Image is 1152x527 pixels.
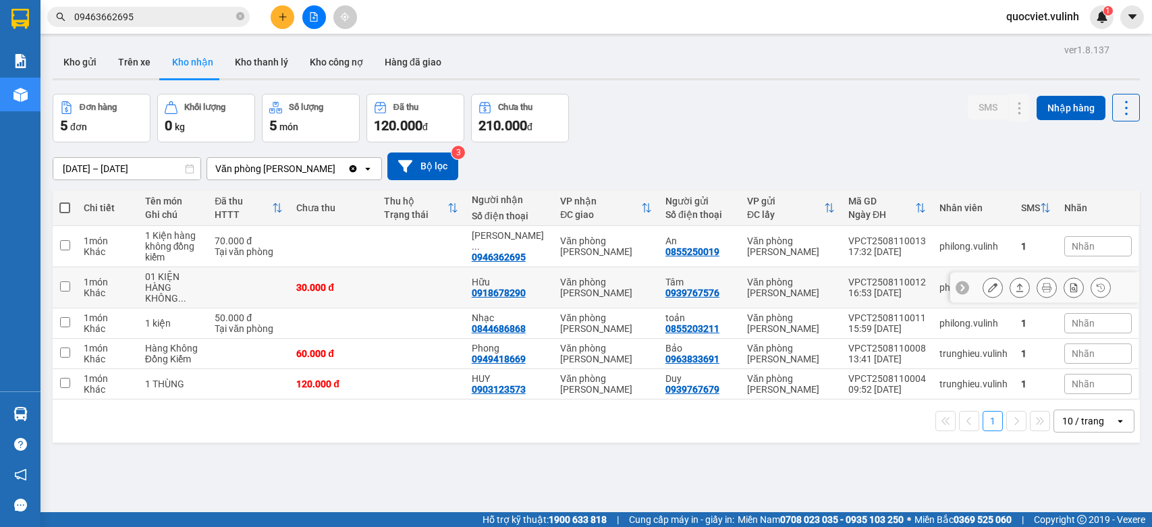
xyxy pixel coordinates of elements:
[560,209,641,220] div: ĐC giao
[1115,416,1126,426] svg: open
[983,277,1003,298] div: Sửa đơn hàng
[939,241,1008,252] div: philong.vulinh
[560,343,652,364] div: Văn phòng [PERSON_NAME]
[393,103,418,112] div: Đã thu
[483,512,607,527] span: Hỗ trợ kỹ thuật:
[848,246,926,257] div: 17:32 [DATE]
[498,103,532,112] div: Chưa thu
[665,287,719,298] div: 0939767576
[560,277,652,298] div: Văn phòng [PERSON_NAME]
[215,235,283,246] div: 70.000 đ
[145,379,202,389] div: 1 THÙNG
[472,252,526,262] div: 0946362695
[178,293,186,304] span: ...
[939,348,1008,359] div: trunghieu.vulinh
[14,468,27,481] span: notification
[374,46,452,78] button: Hàng đã giao
[11,9,29,29] img: logo-vxr
[296,202,371,213] div: Chưa thu
[157,94,255,142] button: Khối lượng0kg
[1126,11,1139,23] span: caret-down
[13,54,28,68] img: solution-icon
[747,196,824,206] div: VP gửi
[271,5,294,29] button: plus
[848,287,926,298] div: 16:53 [DATE]
[747,343,835,364] div: Văn phòng [PERSON_NAME]
[1072,318,1095,329] span: Nhãn
[74,9,234,24] input: Tìm tên, số ĐT hoặc mã đơn
[848,373,926,384] div: VPCT2508110004
[279,121,298,132] span: món
[84,343,132,354] div: 1 món
[968,95,1008,119] button: SMS
[472,323,526,334] div: 0844686868
[1021,202,1040,213] div: SMS
[337,162,338,175] input: Selected Văn phòng Cao Thắng.
[1077,515,1087,524] span: copyright
[377,190,465,226] th: Toggle SortBy
[472,230,547,252] div: Đoàn khánh Duy
[472,241,480,252] span: ...
[236,12,244,20] span: close-circle
[939,379,1008,389] div: trunghieu.vulinh
[472,354,526,364] div: 0949418669
[665,209,734,220] div: Số điện thoại
[84,287,132,298] div: Khác
[53,158,200,179] input: Select a date range.
[472,211,547,221] div: Số điện thoại
[215,323,283,334] div: Tại văn phòng
[366,94,464,142] button: Đã thu120.000đ
[215,162,335,175] div: Văn phòng [PERSON_NAME]
[848,312,926,323] div: VPCT2508110011
[374,117,422,134] span: 120.000
[1096,11,1108,23] img: icon-new-feature
[983,411,1003,431] button: 1
[471,94,569,142] button: Chưa thu210.000đ
[145,230,202,262] div: 1 Kiện hàng không đồng kiểm
[56,12,65,22] span: search
[954,514,1012,525] strong: 0369 525 060
[165,117,172,134] span: 0
[53,46,107,78] button: Kho gửi
[84,323,132,334] div: Khác
[553,190,659,226] th: Toggle SortBy
[309,12,319,22] span: file-add
[1072,241,1095,252] span: Nhãn
[472,373,547,384] div: HUY
[560,312,652,334] div: Văn phòng [PERSON_NAME]
[84,354,132,364] div: Khác
[1010,277,1030,298] div: Giao hàng
[738,512,904,527] span: Miền Nam
[215,312,283,323] div: 50.000 đ
[53,94,150,142] button: Đơn hàng5đơn
[14,438,27,451] span: question-circle
[939,318,1008,329] div: philong.vulinh
[472,384,526,395] div: 0903123573
[362,163,373,174] svg: open
[665,277,734,287] div: Tâm
[299,46,374,78] button: Kho công nợ
[208,190,290,226] th: Toggle SortBy
[665,343,734,354] div: Bảo
[665,312,734,323] div: toản
[387,152,458,180] button: Bộ lọc
[145,343,202,364] div: Hàng Không Đồng Kiểm
[472,277,547,287] div: Hữu
[296,282,371,293] div: 30.000 đ
[145,271,202,304] div: 01 KIỆN HÀNG KHÔNG KIỂM
[1037,96,1105,120] button: Nhập hàng
[1103,6,1113,16] sup: 1
[848,209,915,220] div: Ngày ĐH
[665,246,719,257] div: 0855250019
[145,196,202,206] div: Tên món
[1021,379,1051,389] div: 1
[80,103,117,112] div: Đơn hàng
[215,209,272,220] div: HTTT
[842,190,933,226] th: Toggle SortBy
[995,8,1090,25] span: quocviet.vulinh
[848,235,926,246] div: VPCT2508110013
[549,514,607,525] strong: 1900 633 818
[161,46,224,78] button: Kho nhận
[145,209,202,220] div: Ghi chú
[70,121,87,132] span: đơn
